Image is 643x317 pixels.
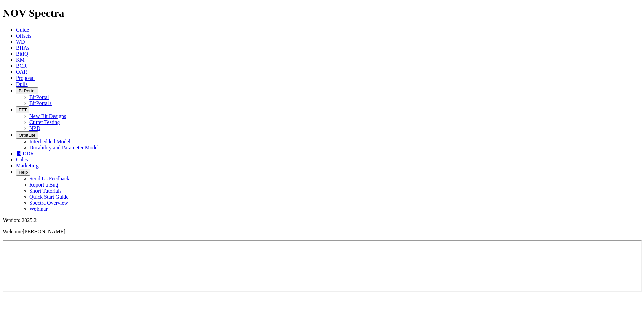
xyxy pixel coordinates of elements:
a: Cutter Testing [29,119,60,125]
a: KM [16,57,25,63]
button: BitPortal [16,87,38,94]
a: BitPortal [29,94,49,100]
a: Dulls [16,81,28,87]
a: Guide [16,27,29,33]
a: BitPortal+ [29,100,52,106]
a: Webinar [29,206,48,212]
a: Calcs [16,157,28,162]
p: Welcome [3,229,640,235]
a: DDR [16,151,34,156]
a: OAR [16,69,27,75]
a: Send Us Feedback [29,176,69,181]
a: Offsets [16,33,31,39]
span: Help [19,170,28,175]
a: BCR [16,63,27,69]
span: OrbitLite [19,133,35,138]
a: Marketing [16,163,39,168]
span: BitPortal [19,88,35,93]
a: New Bit Designs [29,113,66,119]
a: NPD [29,125,40,131]
a: Report a Bug [29,182,58,188]
span: FTT [19,107,27,112]
button: FTT [16,106,29,113]
a: Quick Start Guide [29,194,68,200]
span: DDR [23,151,34,156]
a: Proposal [16,75,35,81]
span: [PERSON_NAME] [23,229,65,234]
button: Help [16,169,30,176]
a: Spectra Overview [29,200,68,206]
a: Interbedded Model [29,139,70,144]
h1: NOV Spectra [3,7,640,19]
button: OrbitLite [16,131,38,139]
a: BHAs [16,45,29,51]
a: Durability and Parameter Model [29,145,99,150]
div: Version: 2025.2 [3,217,640,223]
a: Short Tutorials [29,188,62,194]
a: WD [16,39,25,45]
a: BitIQ [16,51,28,57]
